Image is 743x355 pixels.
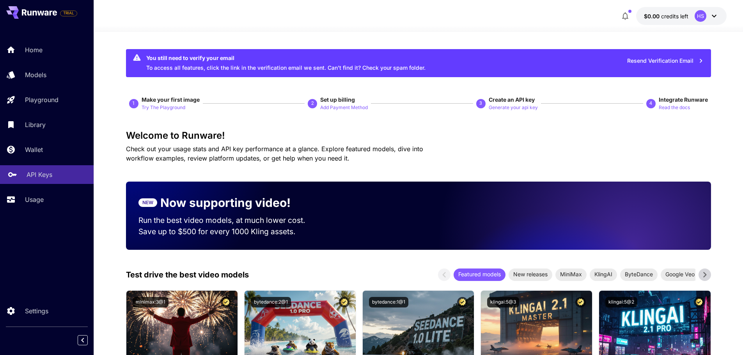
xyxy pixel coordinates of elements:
[590,268,617,281] div: KlingAI
[644,13,661,19] span: $0.00
[138,215,320,226] p: Run the best video models, at much lower cost.
[487,297,519,307] button: klingai:5@3
[339,297,349,307] button: Certified Model – Vetted for best performance and includes a commercial license.
[83,333,94,347] div: Collapse sidebar
[25,195,44,204] p: Usage
[25,120,46,129] p: Library
[659,96,708,103] span: Integrate Runware
[555,268,587,281] div: MiniMax
[661,268,699,281] div: Google Veo
[25,145,43,154] p: Wallet
[142,96,200,103] span: Make your first image
[146,54,426,62] div: You still need to verify your email
[605,297,637,307] button: klingai:5@2
[25,70,46,79] p: Models
[142,104,185,111] button: Try The Playground
[649,101,652,106] p: 4
[320,104,368,111] button: Add Payment Method
[575,297,586,307] button: Certified Model – Vetted for best performance and includes a commercial license.
[320,96,355,103] span: Set up billing
[133,297,168,307] button: minimax:3@1
[369,297,408,307] button: bytedance:1@1
[454,271,505,277] span: Featured models
[620,268,658,281] div: ByteDance
[661,271,699,277] span: Google Veo
[311,101,314,106] p: 2
[620,271,658,277] span: ByteDance
[78,335,88,345] button: Collapse sidebar
[694,297,704,307] button: Certified Model – Vetted for best performance and includes a commercial license.
[590,271,617,277] span: KlingAI
[489,104,538,111] button: Generate your api key
[160,194,291,212] p: Now supporting video!
[489,96,535,103] span: Create an API key
[644,12,688,20] div: $0.00
[126,269,249,281] p: Test drive the best video models
[509,268,552,281] div: New releases
[623,53,708,69] button: Resend Verification Email
[27,170,52,179] p: API Keys
[555,271,587,277] span: MiniMax
[142,199,153,206] p: NEW
[25,95,59,104] p: Playground
[60,11,77,16] span: TRIAL
[132,101,135,106] p: 1
[509,271,552,277] span: New releases
[636,7,727,25] button: $0.00HS
[695,10,706,22] div: HS
[221,297,231,307] button: Certified Model – Vetted for best performance and includes a commercial license.
[25,306,48,316] p: Settings
[454,268,505,281] div: Featured models
[126,145,423,162] span: Check out your usage stats and API key performance at a glance. Explore featured models, dive int...
[457,297,468,307] button: Certified Model – Vetted for best performance and includes a commercial license.
[126,130,711,141] h3: Welcome to Runware!
[661,13,688,19] span: credits left
[146,51,426,75] div: To access all features, click the link in the verification email we sent. Can’t find it? Check yo...
[659,104,690,111] button: Read the docs
[25,45,43,55] p: Home
[251,297,291,307] button: bytedance:2@1
[138,226,320,237] p: Save up to $500 for every 1000 Kling assets.
[479,101,482,106] p: 3
[60,9,77,16] span: Add your payment card to enable full platform functionality.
